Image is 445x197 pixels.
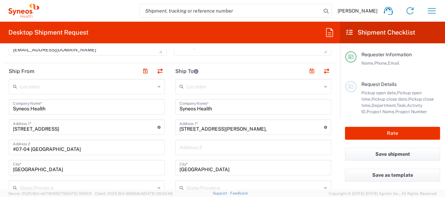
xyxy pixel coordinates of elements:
[367,109,395,114] span: Project Name,
[361,90,397,95] span: Pickup open date,
[95,191,172,196] span: Client: 2025.18.0-9839db4
[374,60,388,66] span: Phone,
[361,81,397,87] span: Request Details
[397,103,407,108] span: Task,
[346,28,415,37] h2: Shipment Checklist
[388,60,400,66] span: Email
[361,52,412,57] span: Requester Information
[329,190,437,197] span: Copyright © [DATE]-[DATE] Agistix Inc., All Rights Reserved
[140,4,321,17] input: Shipment, tracking or reference number
[338,8,377,14] span: [PERSON_NAME]
[230,191,248,195] a: Feedback
[372,103,397,108] span: Department,
[361,60,374,66] span: Name,
[345,148,440,161] button: Save shipment
[143,191,172,196] span: [DATE] 09:32:48
[8,28,89,37] h2: Desktop Shipment Request
[175,68,198,75] h2: Ship To
[65,191,92,196] span: [DATE] 09:51:11
[8,191,92,196] span: Server: 2025.18.0-dd719145275
[9,68,34,75] h2: Ship From
[345,127,440,140] button: Rate
[213,191,230,195] a: Support
[372,96,408,102] span: Pickup close date,
[345,169,440,182] button: Save as template
[395,109,427,114] span: Project Number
